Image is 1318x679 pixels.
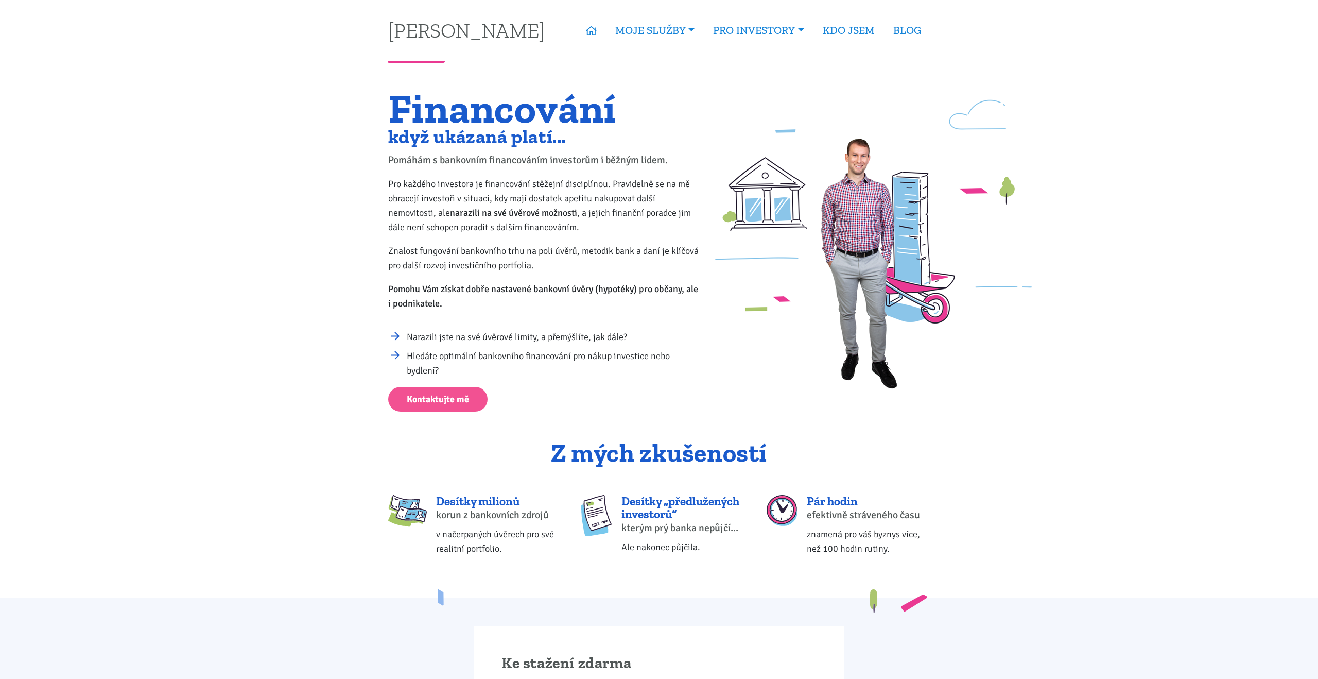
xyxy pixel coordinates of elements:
[807,495,930,508] div: Pár hodin
[388,153,699,167] p: Pomáhám s bankovním financováním investorům i běžným lidem.
[388,177,699,234] p: Pro každého investora je financování stěžejní disciplínou. Pravidelně se na mě obracejí investoři...
[704,19,813,42] a: PRO INVESTORY
[407,330,699,344] li: Narazili jste na své úvěrové limity, a přemýšlíte, jak dále?
[436,527,560,556] div: v načerpaných úvěrech pro své realitní portfolio.
[388,387,488,412] a: Kontaktujte mě
[807,508,930,522] div: efektivně stráveného času
[388,244,699,273] p: Znalost fungování bankovního trhu na poli úvěrů, metodik bank a daní je klíčová pro další rozvoj ...
[884,19,930,42] a: BLOG
[807,527,930,556] div: znamená pro váš byznys více, než 100 hodin rutiny.
[388,439,930,467] h2: Z mých zkušeností
[501,654,817,673] h2: Ke stažení zdarma
[388,20,545,40] a: [PERSON_NAME]
[813,19,884,42] a: KDO JSEM
[450,207,577,218] strong: narazili na své úvěrové možnosti
[621,521,745,535] div: kterým prý banka nepůjčí...
[388,91,699,126] h1: Financování
[407,349,699,378] li: Hledáte optimální bankovního financování pro nákup investice nebo bydlení?
[606,19,704,42] a: MOJE SLUŽBY
[388,128,699,145] h2: když ukázaná platí...
[436,495,560,508] div: Desítky milionů
[621,495,745,521] div: Desítky „předlužených investorů“
[436,508,560,522] div: korun z bankovních zdrojů
[621,540,745,554] div: Ale nakonec půjčila.
[388,283,698,309] strong: Pomohu Vám získat dobře nastavené bankovní úvěry (hypotéky) pro občany, ale i podnikatele.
